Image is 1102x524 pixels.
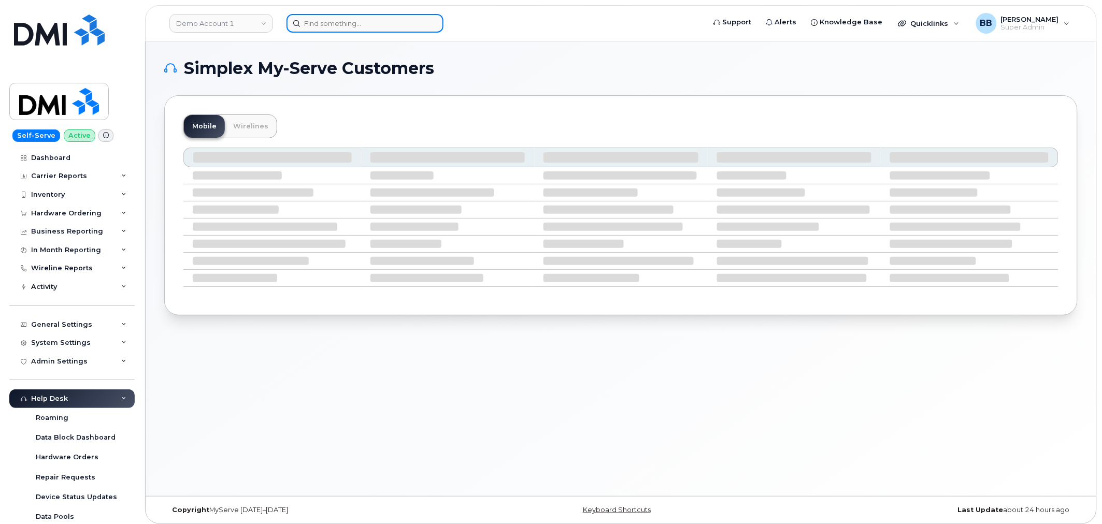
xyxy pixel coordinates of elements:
div: MyServe [DATE]–[DATE] [164,506,469,514]
a: Wirelines [225,115,277,138]
a: Keyboard Shortcuts [583,506,651,514]
a: Mobile [184,115,225,138]
strong: Copyright [172,506,209,514]
div: about 24 hours ago [773,506,1078,514]
strong: Last Update [958,506,1004,514]
span: Simplex My-Serve Customers [184,61,434,76]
